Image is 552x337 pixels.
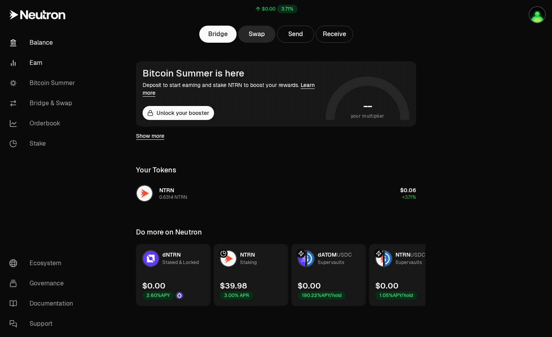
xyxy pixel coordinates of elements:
[395,251,410,258] span: NTRN
[337,251,352,258] span: USDC
[3,113,84,134] a: Orderbook
[221,251,236,266] img: NTRN Logo
[385,251,392,266] img: USDC Logo
[142,291,174,300] div: 2.60% APY
[3,73,84,93] a: Bitcoin Summer
[137,186,152,201] img: NTRN Logo
[307,251,314,266] img: USDC Logo
[410,251,425,258] span: USDC
[220,291,253,300] div: 3.00% APR
[3,253,84,273] a: Ecosystem
[143,81,322,97] div: Deposit to start earning and stake NTRN to boost your rewards.
[199,26,237,43] a: Bridge
[240,251,255,258] span: NTRN
[277,26,314,43] button: Send
[3,33,84,53] a: Balance
[3,53,84,73] a: Earn
[3,134,84,154] a: Stake
[162,251,181,258] span: dNTRN
[369,244,444,306] a: NTRN LogoUSDC LogoNTRNUSDCSupervaults$0.001.05%APY/hold
[291,244,366,306] a: dATOM LogoUSDC LogodATOMUSDCSupervaults$0.00190.22%APY/hold
[159,194,187,200] div: 0.6314 NTRN
[143,106,214,120] button: Unlock your booster
[3,294,84,314] a: Documentation
[277,5,298,13] div: 3.71%
[143,251,158,266] img: dNTRN Logo
[375,280,399,291] div: $0.00
[376,251,383,266] img: NTRN Logo
[214,244,288,306] a: NTRN LogoNTRNStaking$39.983.00% APR
[298,280,321,291] div: $0.00
[402,194,416,200] span: +3.71%
[318,259,344,266] div: Supervaults
[318,251,337,258] span: dATOM
[298,291,346,300] div: 190.22% APY/hold
[136,244,211,306] a: dNTRN LogodNTRNStaked & Locked$0.002.60%APYDrop
[240,259,257,266] div: Staking
[529,7,545,23] img: sa
[238,26,275,43] a: Swap
[159,187,174,194] span: NTRN
[400,187,416,194] span: $0.06
[395,259,422,266] div: Supervaults
[162,259,199,266] div: Staked & Locked
[136,165,176,175] div: Your Tokens
[375,291,417,300] div: 1.05% APY/hold
[363,100,372,112] h1: --
[3,273,84,294] a: Governance
[220,280,247,291] div: $39.98
[3,93,84,113] a: Bridge & Swap
[142,280,165,291] div: $0.00
[3,314,84,334] a: Support
[136,227,202,238] div: Do more on Neutron
[316,26,353,43] button: Receive
[298,251,305,266] img: dATOM Logo
[351,112,385,120] span: your multiplier
[176,292,183,299] img: Drop
[143,68,322,79] div: Bitcoin Summer is here
[131,182,421,205] button: NTRN LogoNTRN0.6314 NTRN$0.06+3.71%
[136,132,164,140] a: Show more
[262,6,275,12] div: $0.00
